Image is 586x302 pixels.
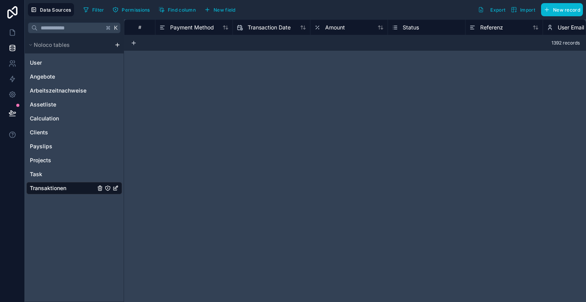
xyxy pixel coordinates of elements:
[110,4,155,15] a: Permissions
[170,24,214,31] span: Payment Method
[490,7,505,13] span: Export
[403,24,419,31] span: Status
[202,4,238,15] button: New field
[480,24,503,31] span: Referenz
[168,7,196,13] span: Find column
[122,7,150,13] span: Permissions
[325,24,345,31] span: Amount
[520,7,535,13] span: Import
[113,25,119,31] span: K
[214,7,236,13] span: New field
[80,4,107,15] button: Filter
[553,7,580,13] span: New record
[508,3,538,16] button: Import
[538,3,583,16] a: New record
[552,40,580,46] span: 1392 records
[110,4,152,15] button: Permissions
[541,3,583,16] button: New record
[28,3,74,16] button: Data Sources
[92,7,104,13] span: Filter
[475,3,508,16] button: Export
[156,4,198,15] button: Find column
[130,24,149,30] div: #
[558,24,584,31] span: User Email
[40,7,71,13] span: Data Sources
[248,24,291,31] span: Transaction Date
